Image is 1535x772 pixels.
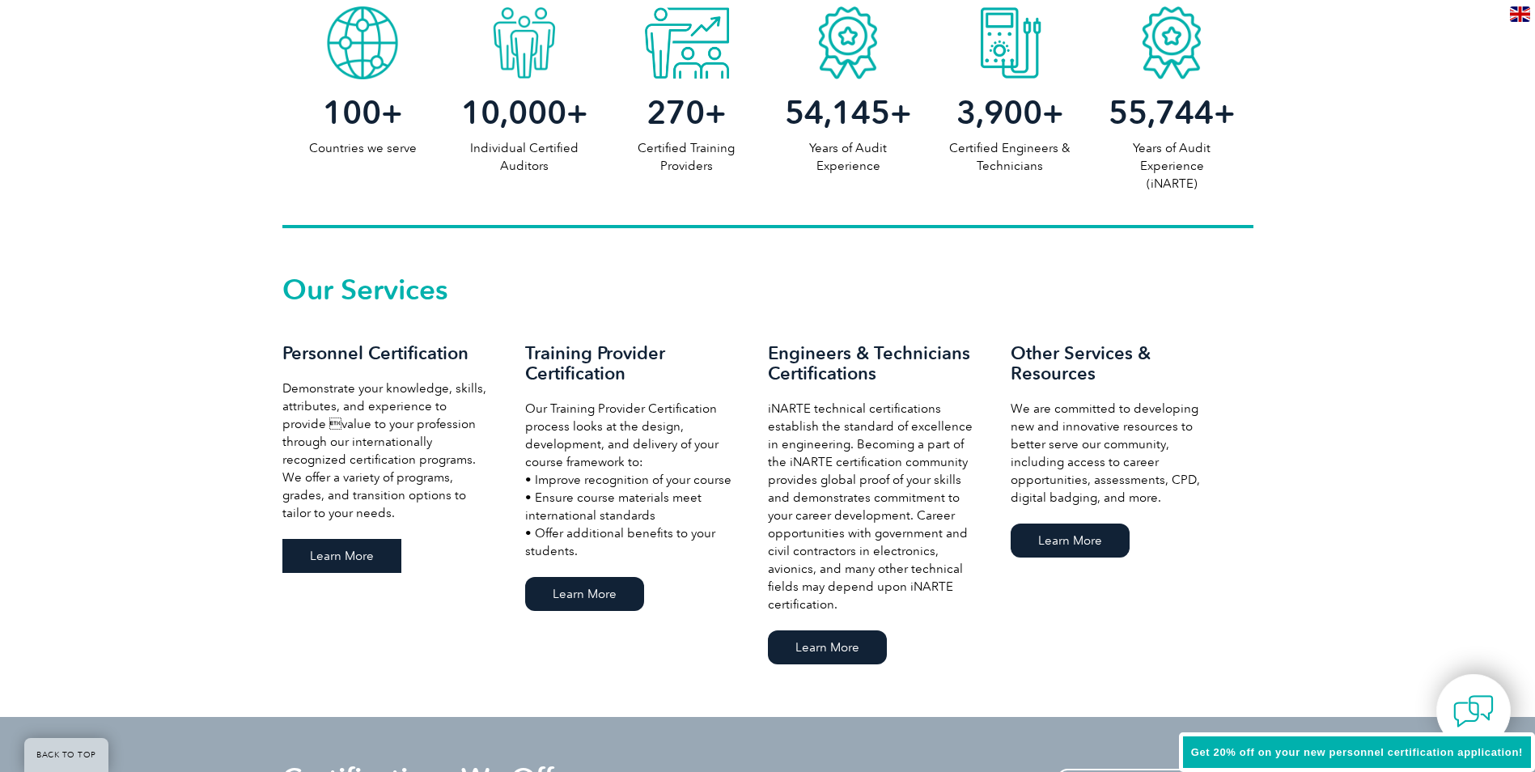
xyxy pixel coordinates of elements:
[1011,524,1130,558] a: Learn More
[647,93,705,132] span: 270
[929,100,1091,125] h2: +
[282,277,1253,303] h2: Our Services
[525,577,644,611] a: Learn More
[956,93,1042,132] span: 3,900
[767,100,929,125] h2: +
[605,139,767,175] p: Certified Training Providers
[24,738,108,772] a: BACK TO TOP
[768,343,978,384] h3: Engineers & Technicians Certifications
[282,539,401,573] a: Learn More
[282,139,444,157] p: Countries we serve
[1011,343,1221,384] h3: Other Services & Resources
[768,400,978,613] p: iNARTE technical certifications establish the standard of excellence in engineering. Becoming a p...
[443,139,605,175] p: Individual Certified Auditors
[1091,100,1253,125] h2: +
[929,139,1091,175] p: Certified Engineers & Technicians
[282,343,493,363] h3: Personnel Certification
[525,400,736,560] p: Our Training Provider Certification process looks at the design, development, and delivery of you...
[282,380,493,522] p: Demonstrate your knowledge, skills, attributes, and experience to provide value to your professi...
[282,100,444,125] h2: +
[323,93,381,132] span: 100
[443,100,605,125] h2: +
[767,139,929,175] p: Years of Audit Experience
[605,100,767,125] h2: +
[1091,139,1253,193] p: Years of Audit Experience (iNARTE)
[1510,6,1530,22] img: en
[1191,746,1523,758] span: Get 20% off on your new personnel certification application!
[1011,400,1221,507] p: We are committed to developing new and innovative resources to better serve our community, includ...
[525,343,736,384] h3: Training Provider Certification
[1109,93,1214,132] span: 55,744
[461,93,566,132] span: 10,000
[1453,691,1494,732] img: contact-chat.png
[768,630,887,664] a: Learn More
[785,93,890,132] span: 54,145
